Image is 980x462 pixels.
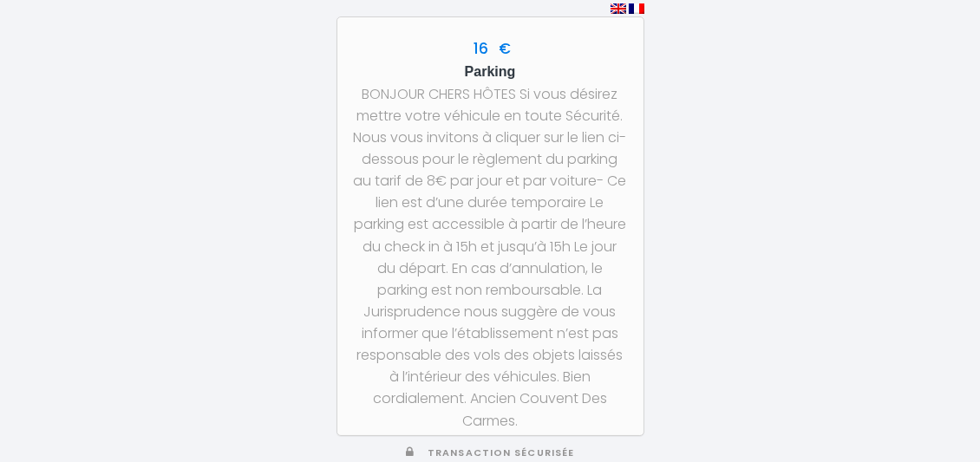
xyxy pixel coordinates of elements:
[353,83,628,432] div: BONJOUR CHERS HÔTES Si vous désirez mettre votre véhicule en toute Sécurité. Nous vous invitons à...
[629,3,644,14] img: fr.png
[428,446,574,459] span: Transaction sécurisée
[353,61,628,83] h5: Parking
[469,38,511,59] span: 16 €
[611,3,626,14] img: en.png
